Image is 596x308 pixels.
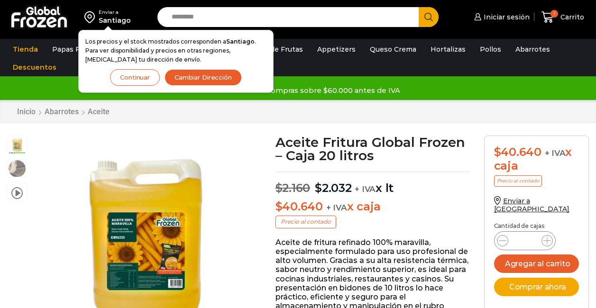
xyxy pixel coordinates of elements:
[17,107,110,116] nav: Breadcrumb
[419,7,439,27] button: Search button
[315,181,352,195] bdi: 2.032
[481,12,530,22] span: Iniciar sesión
[516,234,534,247] input: Product quantity
[494,145,541,159] bdi: 40.640
[8,40,43,58] a: Tienda
[8,136,27,155] span: aceite maravilla
[165,69,242,86] button: Cambiar Dirección
[275,136,470,162] h1: Aceite Fritura Global Frozen – Caja 20 litros
[558,12,584,22] span: Carrito
[85,37,266,64] p: Los precios y el stock mostrados corresponden a . Para ver disponibilidad y precios en otras regi...
[539,6,587,28] a: 1 Carrito
[99,16,131,25] div: Santiago
[472,8,530,27] a: Iniciar sesión
[494,175,542,187] p: Precio al contado
[326,203,347,212] span: + IVA
[355,184,376,194] span: + IVA
[494,145,579,173] div: x caja
[226,38,255,45] strong: Santiago
[275,199,323,213] bdi: 40.640
[275,172,470,195] p: x lt
[47,40,100,58] a: Papas Fritas
[275,200,470,214] p: x caja
[87,107,110,116] a: Aceite
[99,9,131,16] div: Enviar a
[550,10,558,18] span: 1
[275,181,311,195] bdi: 2.160
[494,197,570,213] a: Enviar a [GEOGRAPHIC_DATA]
[475,40,506,58] a: Pollos
[494,223,579,229] p: Cantidad de cajas
[494,254,579,273] button: Agregar al carrito
[110,69,160,86] button: Continuar
[8,58,61,76] a: Descuentos
[315,181,322,195] span: $
[275,199,283,213] span: $
[312,40,360,58] a: Appetizers
[426,40,470,58] a: Hortalizas
[84,9,99,25] img: address-field-icon.svg
[545,148,566,158] span: + IVA
[494,278,579,296] button: Comprar ahora
[365,40,421,58] a: Queso Crema
[275,181,283,195] span: $
[44,107,79,116] a: Abarrotes
[511,40,555,58] a: Abarrotes
[494,145,501,159] span: $
[17,107,36,116] a: Inicio
[244,40,308,58] a: Pulpa de Frutas
[275,216,336,228] p: Precio al contado
[8,159,27,178] span: aceite para freir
